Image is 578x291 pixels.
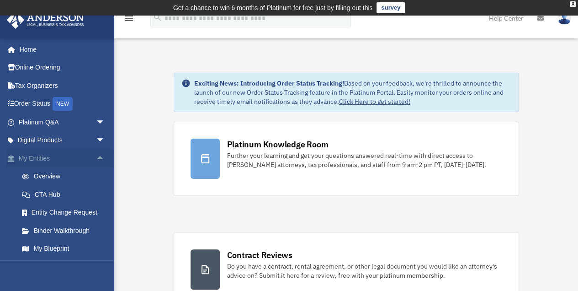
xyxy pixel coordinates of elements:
[227,139,329,150] div: Platinum Knowledge Room
[13,221,119,240] a: Binder Walkthrough
[13,258,119,276] a: Tax Due Dates
[96,149,114,168] span: arrow_drop_up
[174,122,519,196] a: Platinum Knowledge Room Further your learning and get your questions answered real-time with dire...
[227,262,502,280] div: Do you have a contract, rental agreement, or other legal document you would like an attorney's ad...
[13,185,119,204] a: CTA Hub
[13,167,119,186] a: Overview
[96,113,114,132] span: arrow_drop_down
[13,240,119,258] a: My Blueprint
[570,1,576,7] div: close
[6,149,119,167] a: My Entitiesarrow_drop_up
[194,79,511,106] div: Based on your feedback, we're thrilled to announce the launch of our new Order Status Tracking fe...
[53,97,73,111] div: NEW
[6,113,119,131] a: Platinum Q&Aarrow_drop_down
[13,204,119,222] a: Entity Change Request
[339,97,410,106] a: Click Here to get started!
[153,12,163,22] i: search
[6,131,119,150] a: Digital Productsarrow_drop_down
[173,2,373,13] div: Get a chance to win 6 months of Platinum for free just by filling out this
[194,79,344,87] strong: Exciting News: Introducing Order Status Tracking!
[6,76,119,95] a: Tax Organizers
[227,151,502,169] div: Further your learning and get your questions answered real-time with direct access to [PERSON_NAM...
[123,13,134,24] i: menu
[557,11,571,25] img: User Pic
[6,40,114,59] a: Home
[96,131,114,150] span: arrow_drop_down
[376,2,405,13] a: survey
[227,249,292,261] div: Contract Reviews
[4,11,87,29] img: Anderson Advisors Platinum Portal
[123,16,134,24] a: menu
[6,95,119,113] a: Order StatusNEW
[6,59,119,77] a: Online Ordering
